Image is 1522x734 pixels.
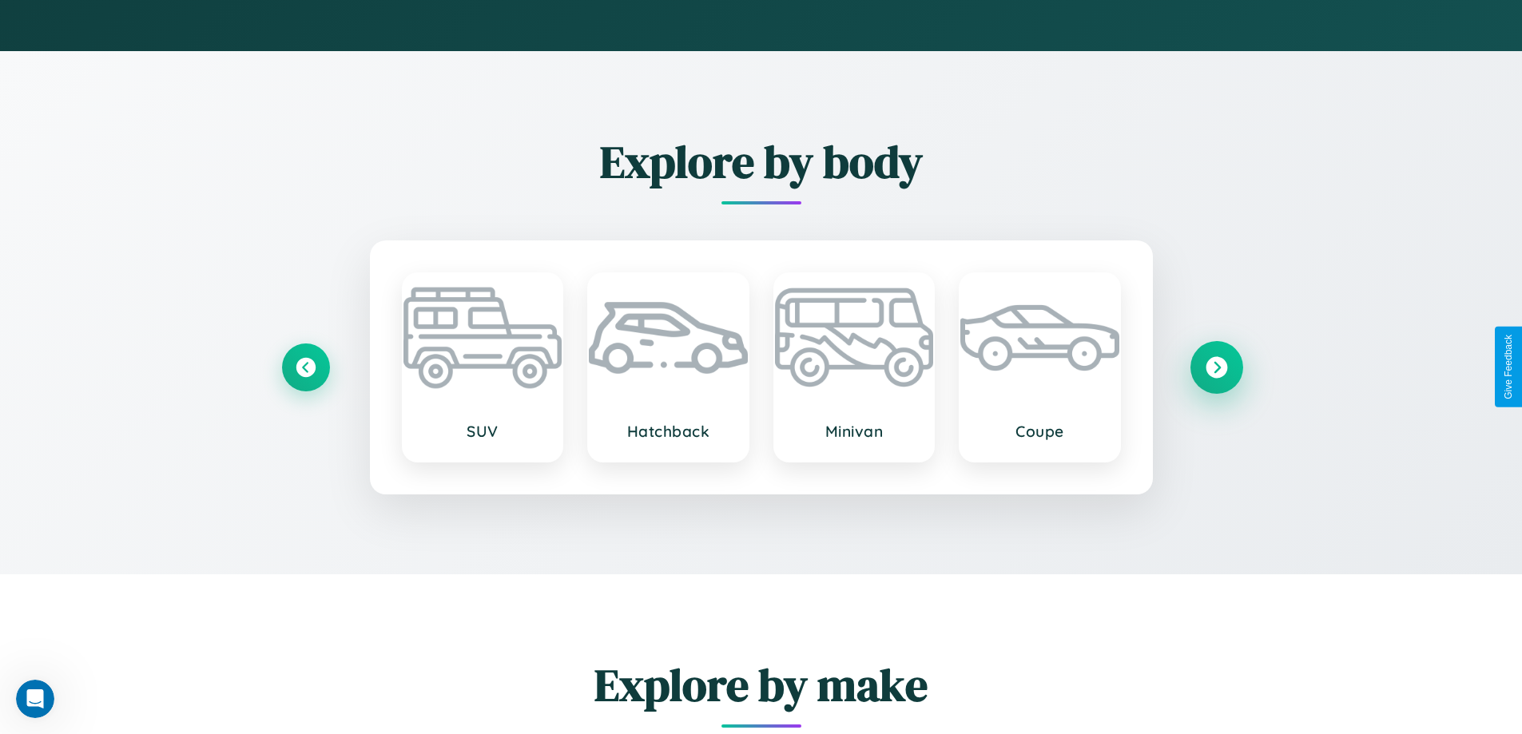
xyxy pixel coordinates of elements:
[282,654,1241,716] h2: Explore by make
[976,422,1103,441] h3: Coupe
[419,422,546,441] h3: SUV
[791,422,918,441] h3: Minivan
[1503,335,1514,399] div: Give Feedback
[282,131,1241,192] h2: Explore by body
[16,680,54,718] iframe: Intercom live chat
[605,422,732,441] h3: Hatchback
